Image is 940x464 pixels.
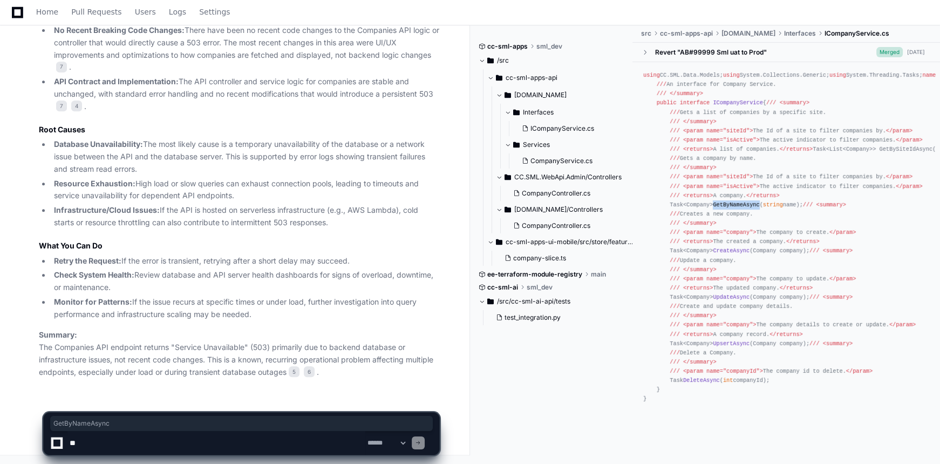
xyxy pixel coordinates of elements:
span: /// [670,285,679,291]
span: companyId [723,378,763,384]
span: <returns> [683,146,713,152]
span: The created a company. [670,239,819,245]
span: <returns> [683,331,713,338]
span: <summary> [823,248,853,254]
li: High load or slow queries can exhaust connection pools, leading to timeouts and service unavailab... [51,178,439,203]
span: </summary> [670,91,703,97]
span: ee-terraform-module-registry [487,270,582,279]
strong: API Contract and Implementation: [54,77,179,86]
span: /src/cc-sml-ai-api/tests [497,297,570,306]
span: Task<Company> ( ) [670,248,806,254]
span: </summary> [683,266,717,273]
span: </param> [846,368,873,374]
span: /// [670,304,679,310]
div: Revert "AB#99999 Sml uat to Prod" [655,48,767,57]
span: cc-sml-apps [487,42,528,51]
span: Task<Company> ( ) [670,340,806,347]
span: </param> [829,275,856,282]
span: /// [670,109,679,116]
span: A company. [670,192,779,199]
button: company-slice.ts [500,251,626,266]
span: [DOMAIN_NAME] [721,29,775,38]
svg: Directory [487,54,494,67]
svg: Directory [496,236,502,248]
span: /// [657,91,666,97]
button: cc-sml-apps-api [487,69,633,86]
span: CreateAsync [713,248,750,254]
span: </param> [829,230,856,236]
span: /// [670,156,679,162]
svg: Directory [513,138,520,151]
span: /// [670,118,679,125]
span: Interfaces [784,29,816,38]
button: CC.SML.WebApi.Admin/Controllers [496,169,633,186]
span: using [829,72,846,78]
span: A list of companies. [670,146,813,152]
span: <returns> [683,239,713,245]
span: Delete a Company. [670,349,736,356]
strong: Database Unavailability: [54,139,143,149]
span: /// [670,211,679,217]
span: </returns> [746,192,780,199]
span: <summary> [816,201,846,208]
span: /// [809,340,819,347]
span: using [723,72,740,78]
span: UpsertAsync [713,340,750,347]
li: The most likely cause is a temporary unavailability of the database or a network issue between th... [51,138,439,175]
span: ICompanyService.cs [530,124,594,133]
span: Task ( ) [670,378,766,384]
span: </returns> [780,146,813,152]
span: GetByNameAsync [53,419,430,428]
strong: Check System Health: [54,270,134,279]
span: Update a company. [670,257,736,264]
span: </summary> [683,165,717,171]
button: Services [505,136,633,153]
svg: Directory [505,203,511,216]
h3: Root Causes [39,124,439,135]
span: /// [670,322,679,328]
span: ICompanyService [713,100,762,106]
button: test_integration.py [492,310,618,325]
span: 7 [56,100,67,111]
span: /// [670,368,679,374]
strong: Summary: [39,330,77,339]
span: </returns> [769,331,803,338]
span: company-slice.ts [513,254,566,263]
span: Merged [876,47,903,57]
span: /// [670,165,679,171]
span: Gets a list of companies by a specific site. [670,109,826,116]
span: /// [809,294,819,300]
span: /// [766,100,776,106]
span: A company record. [670,331,802,338]
span: CompanyController.cs [522,189,590,198]
span: <param name="siteId"> [683,174,753,180]
svg: Directory [505,171,511,184]
button: CompanyService.cs [517,153,626,169]
strong: No Recent Breaking Code Changes: [54,25,185,35]
span: The Id of a site to filter companies by. [670,127,912,134]
span: The company id to delete. [670,368,873,374]
svg: Directory [505,89,511,102]
span: /// [670,313,679,319]
span: The updated company. [670,285,813,291]
span: <summary> [823,294,853,300]
span: Pull Requests [71,9,121,15]
h3: What You Can Do [39,240,439,251]
span: Creates a new company. [670,211,753,217]
span: Users [135,9,156,15]
span: DeleteAsync [683,378,720,384]
span: test_integration.py [505,313,561,322]
span: /// [670,266,679,273]
span: </summary> [683,359,717,365]
span: src [641,29,651,38]
span: /// [670,137,679,143]
span: 4 [71,100,82,111]
span: /// [670,220,679,226]
span: /// [670,331,679,338]
span: Task<Company> ( ) [670,201,799,208]
li: The API controller and service logic for companies are stable and unchanged, with standard error ... [51,76,439,112]
span: Interfaces [523,108,554,117]
span: /// [670,257,679,264]
span: </summary> [683,313,717,319]
span: cc-sml-apps-api [506,73,557,82]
